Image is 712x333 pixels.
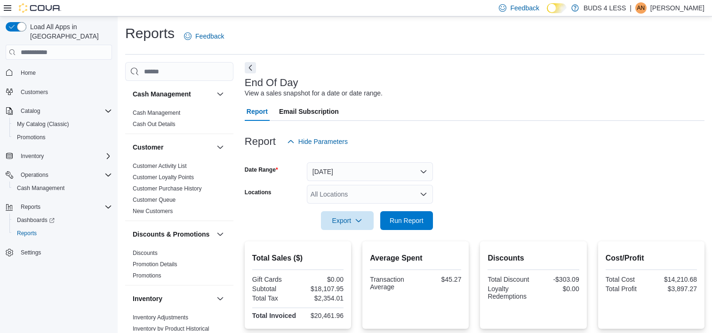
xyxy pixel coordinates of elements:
span: Cash Management [133,109,180,117]
button: Customer [133,143,213,152]
span: Operations [21,171,48,179]
div: Austin Nieuwpoort [635,2,647,14]
button: Reports [9,227,116,240]
span: New Customers [133,207,173,215]
div: $0.00 [536,285,579,293]
a: Customer Activity List [133,163,187,169]
h3: Inventory [133,294,162,303]
span: Catalog [21,107,40,115]
div: Loyalty Redemptions [488,285,531,300]
div: Discounts & Promotions [125,247,233,285]
button: Export [321,211,374,230]
span: Home [21,69,36,77]
div: $3,897.27 [653,285,697,293]
a: Promotion Details [133,261,177,268]
span: AN [637,2,645,14]
a: Customer Loyalty Points [133,174,194,181]
span: Email Subscription [279,102,339,121]
div: Customer [125,160,233,221]
a: Dashboards [9,214,116,227]
a: Feedback [180,27,228,46]
button: Promotions [9,131,116,144]
span: Run Report [390,216,424,225]
div: Cash Management [125,107,233,134]
div: Total Cost [606,276,649,283]
h3: Cash Management [133,89,191,99]
div: $45.27 [417,276,461,283]
div: $14,210.68 [653,276,697,283]
a: Customer Queue [133,197,176,203]
span: Cash Management [17,184,64,192]
span: Report [247,102,268,121]
span: My Catalog (Classic) [17,120,69,128]
button: Inventory [133,294,213,303]
a: Cash Management [13,182,68,194]
div: $0.00 [300,276,344,283]
h3: End Of Day [245,77,298,88]
div: Total Discount [488,276,531,283]
button: Cash Management [133,89,213,99]
button: Next [245,62,256,73]
div: Total Tax [252,294,296,302]
button: Operations [17,169,52,181]
button: Home [2,65,116,79]
h2: Average Spent [370,253,461,264]
span: Inventory by Product Historical [133,325,209,333]
img: Cova [19,3,61,13]
a: Customer Purchase History [133,185,202,192]
div: Gift Cards [252,276,296,283]
button: Inventory [17,151,48,162]
p: BUDS 4 LESS [584,2,626,14]
button: Run Report [380,211,433,230]
span: Dashboards [13,214,112,226]
h2: Cost/Profit [606,253,697,264]
a: Settings [17,247,45,258]
span: Reports [17,230,37,237]
button: [DATE] [307,162,433,181]
h1: Reports [125,24,175,43]
a: Customers [17,87,52,98]
span: Settings [17,246,112,258]
a: Promotions [13,132,49,143]
div: Transaction Average [370,276,414,291]
p: [PERSON_NAME] [650,2,704,14]
button: Open list of options [420,190,427,198]
span: Promotions [17,134,46,141]
span: Dashboards [17,216,55,224]
div: $20,461.96 [300,312,344,319]
p: | [630,2,632,14]
a: Dashboards [13,214,58,226]
div: -$303.09 [536,276,579,283]
h3: Discounts & Promotions [133,230,209,239]
span: Cash Management [13,182,112,194]
button: Catalog [17,105,44,117]
a: Promotions [133,272,161,279]
span: Reports [17,201,112,213]
span: Inventory Adjustments [133,314,188,321]
button: Inventory [215,293,226,304]
span: Home [17,66,112,78]
span: Feedback [195,32,224,41]
span: Load All Apps in [GEOGRAPHIC_DATA] [26,22,112,41]
a: Discounts [133,250,158,256]
a: Cash Management [133,110,180,116]
div: View a sales snapshot for a date or date range. [245,88,383,98]
button: Reports [17,201,44,213]
button: Hide Parameters [283,132,352,151]
button: Discounts & Promotions [215,229,226,240]
span: Customer Queue [133,196,176,204]
span: Catalog [17,105,112,117]
span: Inventory [17,151,112,162]
span: My Catalog (Classic) [13,119,112,130]
label: Locations [245,189,272,196]
span: Reports [13,228,112,239]
a: Reports [13,228,40,239]
div: $2,354.01 [300,294,344,302]
div: Subtotal [252,285,296,293]
button: My Catalog (Classic) [9,118,116,131]
h3: Report [245,136,276,147]
h2: Total Sales ($) [252,253,344,264]
span: Discounts [133,249,158,257]
span: Customer Activity List [133,162,187,170]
